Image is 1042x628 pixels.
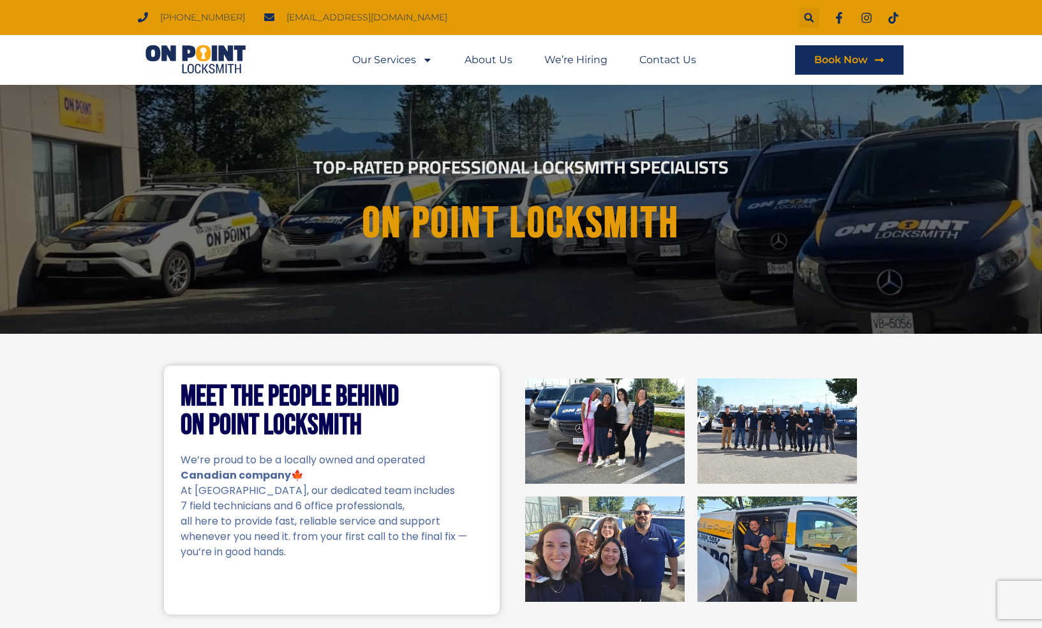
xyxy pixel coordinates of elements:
[525,497,685,602] img: On Point Locksmith Port Coquitlam, BC 3
[697,497,857,602] img: On Point Locksmith Port Coquitlam, BC 4
[181,468,291,482] strong: Canadian company
[181,529,483,544] p: whenever you need it. from your first call to the final fix —
[465,45,512,75] a: About Us
[181,514,483,529] p: all here to provide fast, reliable service and support
[639,45,696,75] a: Contact Us
[167,158,876,176] h2: Top-Rated Professional Locksmith Specialists
[177,200,865,248] h1: On point Locksmith
[814,55,868,65] span: Book Now
[157,9,245,26] span: [PHONE_NUMBER]
[795,45,904,75] a: Book Now
[352,45,433,75] a: Our Services
[181,498,483,514] p: 7 field technicians and 6 office professionals,
[800,8,819,27] div: Search
[525,378,685,484] img: On Point Locksmith Port Coquitlam, BC 1
[544,45,607,75] a: We’re Hiring
[181,382,483,440] h2: Meet the People Behind On Point Locksmith
[181,468,483,498] p: 🍁 At [GEOGRAPHIC_DATA], our dedicated team includes
[697,378,857,484] img: On Point Locksmith Port Coquitlam, BC 2
[181,544,483,560] p: you’re in good hands.
[181,452,483,468] p: We’re proud to be a locally owned and operated
[352,45,696,75] nav: Menu
[283,9,447,26] span: [EMAIL_ADDRESS][DOMAIN_NAME]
